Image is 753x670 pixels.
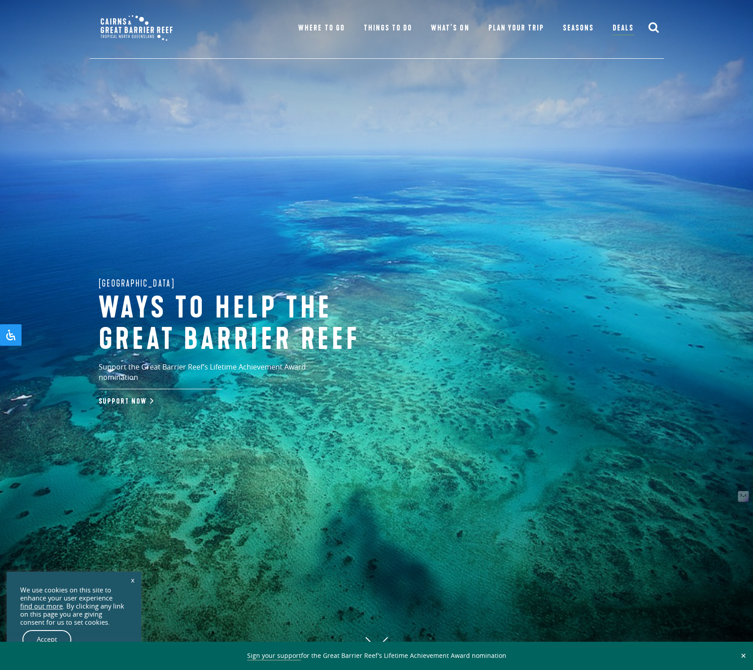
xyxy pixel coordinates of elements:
[488,22,544,35] a: Plan Your Trip
[99,397,152,406] a: Support Now
[22,630,71,649] a: Accept
[247,651,301,661] a: Sign your support
[613,22,634,35] a: Deals
[99,293,395,355] h1: Ways to help the great barrier reef
[247,651,506,661] span: for the Great Barrier Reef’s Lifetime Achievement Award nomination
[5,330,16,340] svg: Open Accessibility Panel
[298,22,344,35] a: Where To Go
[99,362,345,389] p: Support the Great Barrier Reef’s Lifetime Achievement Award nomination
[99,276,175,291] span: [GEOGRAPHIC_DATA]
[94,9,179,47] img: CGBR-TNQ_dual-logo.svg
[738,652,749,660] button: Close
[20,602,63,610] a: find out more
[364,22,412,35] a: Things To Do
[20,586,128,626] div: We use cookies on this site to enhance your user experience . By clicking any link on this page y...
[126,570,139,590] a: x
[563,22,594,35] a: Seasons
[431,22,469,35] a: What’s On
